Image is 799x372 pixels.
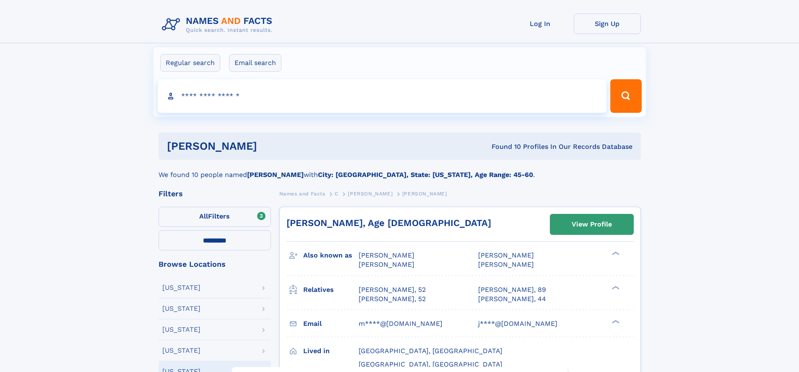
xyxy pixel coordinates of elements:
[359,360,502,368] span: [GEOGRAPHIC_DATA], [GEOGRAPHIC_DATA]
[374,142,632,151] div: Found 10 Profiles In Our Records Database
[303,283,359,297] h3: Relatives
[162,326,200,333] div: [US_STATE]
[159,260,271,268] div: Browse Locations
[286,218,491,228] a: [PERSON_NAME], Age [DEMOGRAPHIC_DATA]
[348,188,393,199] a: [PERSON_NAME]
[159,190,271,198] div: Filters
[359,285,426,294] a: [PERSON_NAME], 52
[167,141,375,151] h1: [PERSON_NAME]
[402,191,447,197] span: [PERSON_NAME]
[229,54,281,72] label: Email search
[478,294,546,304] a: [PERSON_NAME], 44
[303,317,359,331] h3: Email
[550,214,633,234] a: View Profile
[610,285,620,290] div: ❯
[303,248,359,263] h3: Also known as
[160,54,220,72] label: Regular search
[158,79,607,113] input: search input
[359,260,414,268] span: [PERSON_NAME]
[574,13,641,34] a: Sign Up
[610,79,641,113] button: Search Button
[162,305,200,312] div: [US_STATE]
[162,347,200,354] div: [US_STATE]
[162,284,200,291] div: [US_STATE]
[159,160,641,180] div: We found 10 people named with .
[247,171,304,179] b: [PERSON_NAME]
[318,171,533,179] b: City: [GEOGRAPHIC_DATA], State: [US_STATE], Age Range: 45-60
[359,347,502,355] span: [GEOGRAPHIC_DATA], [GEOGRAPHIC_DATA]
[335,191,338,197] span: C
[610,319,620,324] div: ❯
[478,251,534,259] span: [PERSON_NAME]
[159,207,271,227] label: Filters
[335,188,338,199] a: C
[359,294,426,304] a: [PERSON_NAME], 52
[303,344,359,358] h3: Lived in
[610,251,620,256] div: ❯
[159,13,279,36] img: Logo Names and Facts
[478,260,534,268] span: [PERSON_NAME]
[348,191,393,197] span: [PERSON_NAME]
[279,188,325,199] a: Names and Facts
[572,215,612,234] div: View Profile
[478,285,546,294] a: [PERSON_NAME], 89
[359,251,414,259] span: [PERSON_NAME]
[199,212,208,220] span: All
[507,13,574,34] a: Log In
